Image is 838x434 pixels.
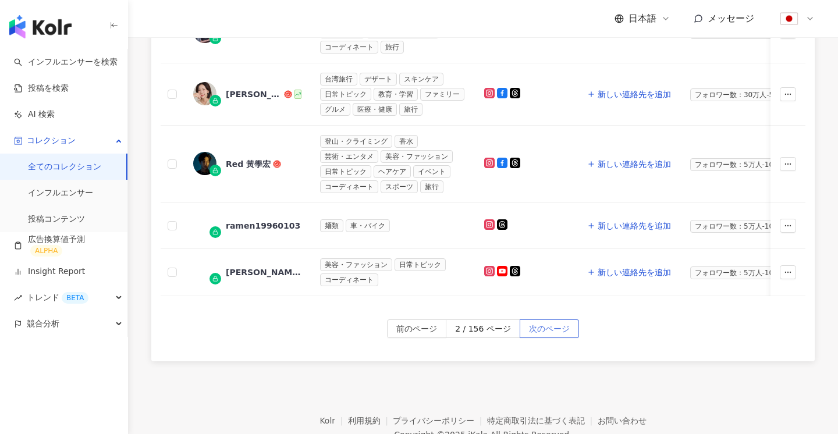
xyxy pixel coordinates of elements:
img: KOL Avatar [193,214,216,237]
span: 香水 [395,135,418,148]
div: [PERSON_NAME] [226,88,282,100]
span: コーディネート [320,180,378,193]
span: コレクション [27,127,76,154]
span: 旅行 [399,103,422,116]
a: 投稿を検索 [14,83,69,94]
a: AI 検索 [14,109,55,120]
span: rise [14,294,22,302]
span: デザート [360,73,397,86]
img: KOL Avatar [193,152,216,175]
a: 特定商取引法に基づく表記 [487,416,598,425]
a: Kolr [319,416,347,425]
img: KOL Avatar [193,260,216,283]
span: 美容・ファッション [381,150,453,163]
span: 医療・健康 [353,103,397,116]
img: flag-Japan-800x800.png [778,8,800,30]
div: ramen19960103 [226,220,300,232]
a: プライバシーポリシー [393,416,487,425]
a: searchインフルエンサーを検索 [14,56,118,68]
span: 前のページ [396,320,437,339]
a: インフルエンサー [28,187,93,199]
button: 次のページ [520,319,579,338]
span: 新しい連絡先を追加 [598,90,671,99]
span: イベント [413,165,450,178]
div: [PERSON_NAME] [226,266,301,278]
span: 日本語 [628,12,656,25]
button: 新しい連絡先を追加 [587,152,672,176]
span: スキンケア [399,73,443,86]
span: 旅行 [381,41,404,54]
div: BETA [62,292,88,304]
span: 次のページ [529,320,570,339]
span: 日常トピック [395,258,446,271]
button: 前のページ [387,319,446,338]
span: 芸術・エンタメ [320,150,378,163]
a: Insight Report [14,266,85,278]
span: 日常トピック [320,88,371,101]
span: 車・バイク [346,219,390,232]
a: お問い合わせ [598,416,647,425]
span: 新しい連絡先を追加 [598,159,671,169]
span: フォロワー数：30万人-50万人 [690,88,797,101]
span: ヘアケア [374,165,411,178]
a: 広告換算値予測ALPHA [14,234,118,257]
span: 教育・学習 [374,88,418,101]
img: KOL Avatar [193,82,216,105]
span: 台湾旅行 [320,73,357,86]
span: コーディネート [320,41,378,54]
a: 利用規約 [348,416,393,425]
span: フォロワー数：5万人-10万人 [690,266,792,279]
button: 2 / 156 ページ [446,319,520,338]
span: トレンド [27,284,88,311]
span: コーディネート [320,273,378,286]
span: メッセージ [708,13,754,24]
span: フォロワー数：5万人-10万人 [690,220,792,233]
button: 新しい連絡先を追加 [587,214,672,237]
span: 旅行 [420,180,443,193]
img: logo [9,15,72,38]
span: フォロワー数：5万人-10万人 [690,158,792,171]
span: ファミリー [420,88,464,101]
a: 全てのコレクション [28,161,101,173]
span: 登山・クライミング [320,135,392,148]
span: 競合分析 [27,311,59,337]
span: グルメ [320,103,350,116]
span: 新しい連絡先を追加 [598,268,671,277]
span: 麺類 [320,219,343,232]
div: Red 黃學宏 [226,158,271,170]
a: 投稿コンテンツ [28,214,85,225]
span: スポーツ [381,180,418,193]
button: 新しい連絡先を追加 [587,83,672,106]
span: 日常トピック [320,165,371,178]
span: 美容・ファッション [320,258,392,271]
span: 新しい連絡先を追加 [598,221,671,230]
button: 新しい連絡先を追加 [587,261,672,284]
